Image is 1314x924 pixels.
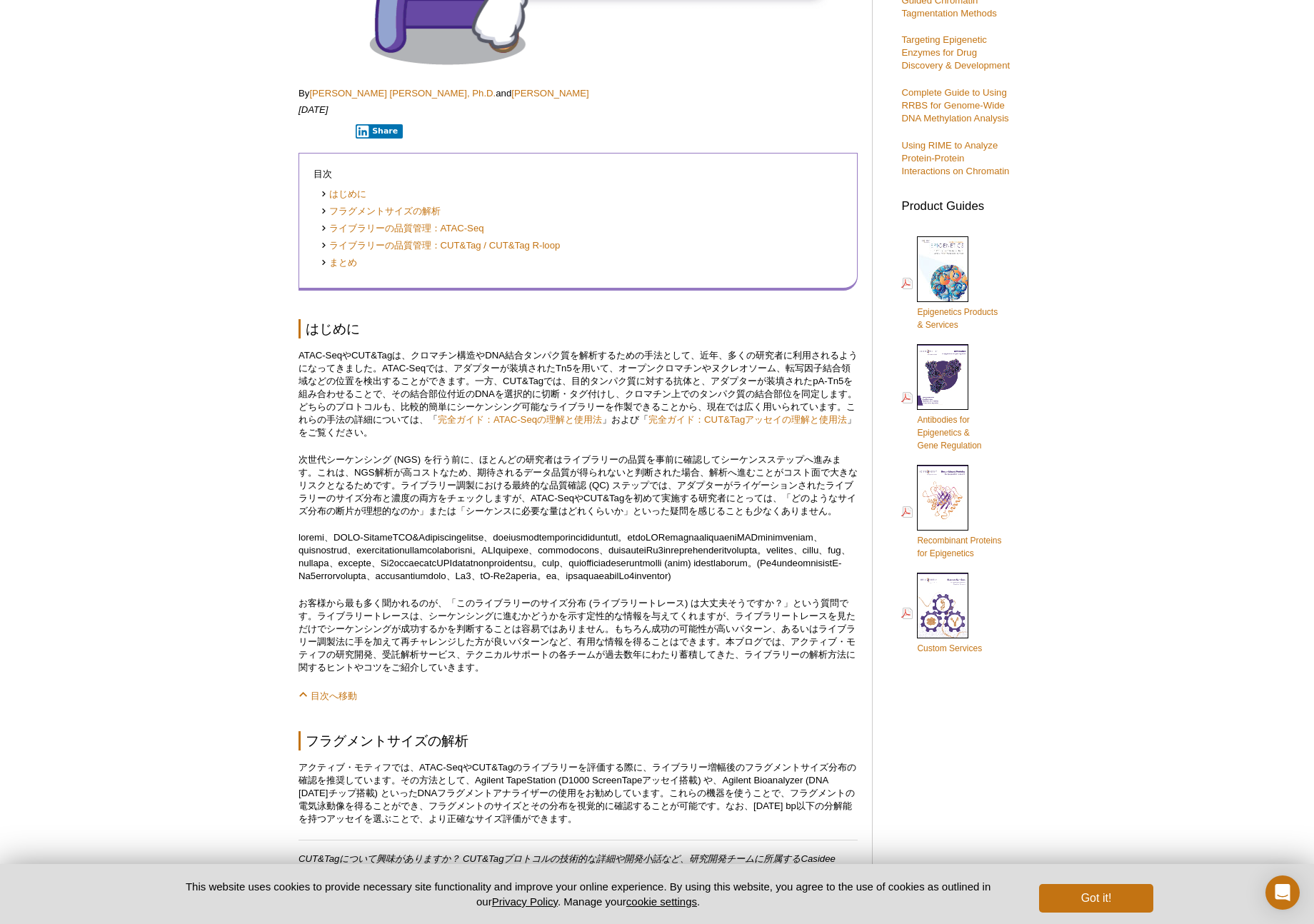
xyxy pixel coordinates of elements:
a: Privacy Policy [492,895,558,908]
span: Recombinant Proteins for Epigenetics [917,536,1001,558]
img: Abs_epi_2015_cover_web_70x200 [917,344,968,410]
a: フラグメントサイズの解析 [321,205,441,219]
a: Epigenetics Products& Services [901,235,998,333]
h2: はじめに [299,319,858,338]
h3: Product Guides [901,192,1015,213]
p: アクティブ・モティフでは、ATAC-SeqやCUT&Tagのライブラリーを評価する際に、ライブラリー増幅後のフラグメントサイズ分布の確認を推奨しています。その方法として、Agilent Tape... [299,761,858,825]
span: Custom Services [917,643,982,653]
a: Antibodies forEpigenetics &Gene Regulation [901,343,981,453]
a: ライブラリーの品質管理：ATAC-Seq [321,222,484,236]
em: CUT&Tagについて興味がありますか？ CUT&Tagプロトコルの技術的な詳細や開発小話など、研究開発チームに所属するCasidee [PERSON_NAME]と[PERSON_NAME]の ... [299,853,836,877]
span: Antibodies for Epigenetics & Gene Regulation [917,415,981,451]
p: 目次 [314,168,843,181]
a: 完全ガイド：ATAC-Seqの理解と使用法 [438,414,602,425]
a: 完全ガイド：CUT&Tagアッセイの理解と使用法 [648,414,847,425]
a: [PERSON_NAME] [PERSON_NAME], Ph.D. [309,88,496,99]
a: Recombinant Proteinsfor Epigenetics [901,463,1001,561]
div: Open Intercom Messenger [1265,875,1300,910]
img: Epi_brochure_140604_cover_web_70x200 [917,236,968,302]
p: By and [299,87,858,100]
a: [PERSON_NAME] [511,88,588,99]
a: 目次へ移動 [299,691,357,701]
a: まとめ [321,256,357,270]
a: Targeting Epigenetic Enzymes for Drug Discovery & Development [901,34,1010,71]
a: Complete Guide to Using RRBS for Genome-Wide DNA Methylation Analysis [901,87,1008,124]
button: Got it! [1039,884,1153,913]
iframe: X Post Button [299,124,346,138]
span: Epigenetics Products & Services [917,307,998,330]
p: 次世代シーケンシング (NGS) を行う前に、ほとんどの研究者はライブラリーの品質を事前に確認してシーケンスステップへ進みます。これは、NGS解析が高コストなため、期待されるデータ品質が得られな... [299,453,858,518]
p: This website uses cookies to provide necessary site functionality and improve your online experie... [161,879,1015,909]
img: Rec_prots_140604_cover_web_70x200 [917,465,968,531]
a: Custom Services [901,571,982,656]
em: [DATE] [299,104,328,115]
button: cookie settings [626,895,697,908]
a: Using RIME to Analyze Protein-Protein Interactions on Chromatin [901,140,1009,176]
button: Share [356,124,403,139]
a: ライブラリーの品質管理：CUT&Tag / CUT&Tag R-loop [321,239,560,253]
h2: フラグメントサイズの解析 [299,731,858,750]
p: loremi、DOLO-SitameTCO&Adipiscingelitse、doeiusmodtemporincididuntutl。etdoLORemagnaaliquaeniMADmini... [299,531,858,583]
a: はじめに [321,188,366,201]
p: ATAC-SeqやCUT&Tagは、クロマチン構造やDNA結合タンパク質を解析するための手法として、近年、多くの研究者に利用されるようになってきました。ATAC-Seqでは、アダプターが装填され... [299,349,858,439]
p: お客様から最も多く聞かれるのが、「このライブラリーのサイズ分布 (ライブラリートレース) は大丈夫そうですか？」という質問です。ライブラリートレースは、シーケンシングに進むかどうかを示す定性的な... [299,597,858,674]
img: Custom_Services_cover [917,573,968,638]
